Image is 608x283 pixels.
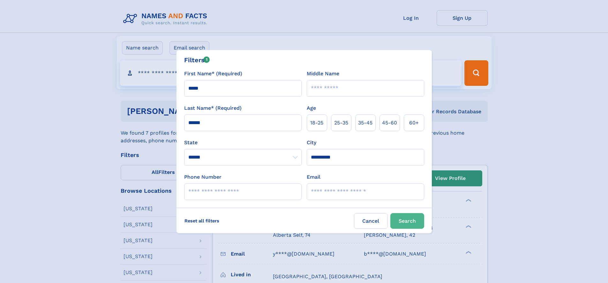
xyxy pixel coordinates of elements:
[180,213,223,228] label: Reset all filters
[307,70,339,78] label: Middle Name
[184,70,242,78] label: First Name* (Required)
[390,213,424,229] button: Search
[184,55,210,65] div: Filters
[354,213,388,229] label: Cancel
[409,119,419,127] span: 60+
[334,119,348,127] span: 25‑35
[184,104,242,112] label: Last Name* (Required)
[184,139,302,146] label: State
[310,119,323,127] span: 18‑25
[382,119,397,127] span: 45‑60
[307,139,316,146] label: City
[184,173,221,181] label: Phone Number
[307,104,316,112] label: Age
[307,173,320,181] label: Email
[358,119,372,127] span: 35‑45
